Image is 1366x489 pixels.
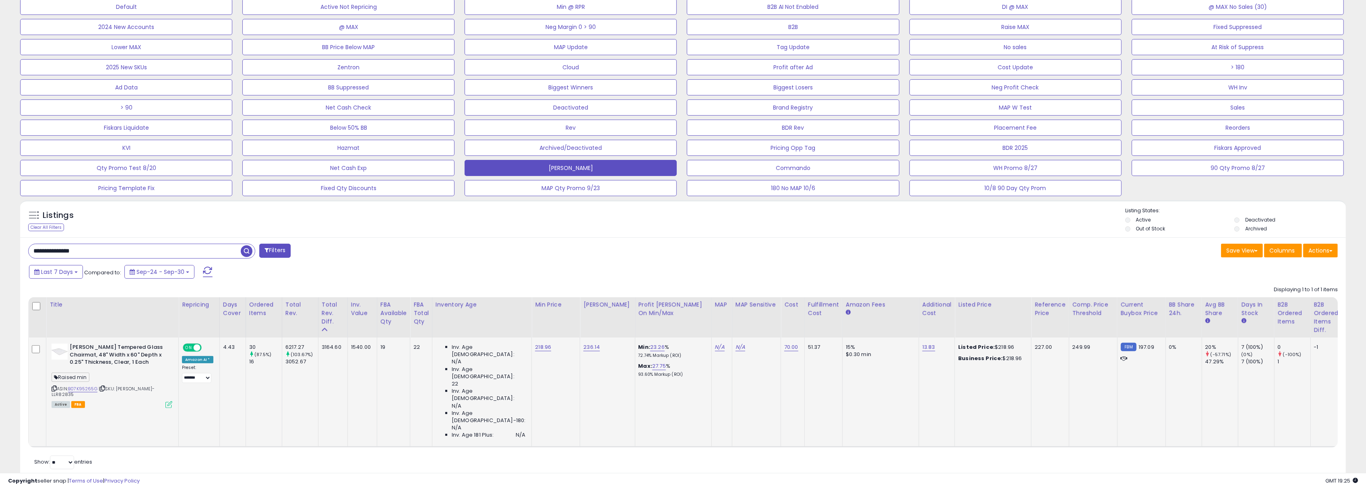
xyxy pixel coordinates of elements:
div: 0 [1278,344,1310,351]
div: 0% [1169,344,1196,351]
button: Filters [259,244,291,258]
small: Days In Stock. [1242,317,1246,325]
button: Neg Margin 0 > 90 [465,19,677,35]
label: Deactivated [1245,216,1275,223]
a: 218.96 [535,343,551,351]
div: Additional Cost [922,300,952,317]
div: Fulfillment Cost [808,300,839,317]
button: WH Promo 8/27 [909,160,1122,176]
button: Profit after Ad [687,59,899,75]
div: Amazon Fees [846,300,915,309]
div: Inv. value [351,300,374,317]
button: MAP Qty Promo 9/23 [465,180,677,196]
b: Min: [639,343,651,351]
div: % [639,344,705,358]
div: 3164.60 [322,344,341,351]
div: Listed Price [958,300,1028,309]
div: Total Rev. Diff. [322,300,344,326]
span: All listings currently available for purchase on Amazon [52,401,70,408]
div: $0.30 min [846,351,913,358]
div: seller snap | | [8,477,140,485]
button: Columns [1264,244,1302,257]
button: Commando [687,160,899,176]
small: Amazon Fees. [846,309,851,316]
div: Days Cover [223,300,242,317]
label: Archived [1245,225,1267,232]
span: Inv. Age [DEMOGRAPHIC_DATA]: [452,366,525,380]
span: Inv. Age [DEMOGRAPHIC_DATA]-180: [452,410,525,424]
button: @ MAX [242,19,455,35]
div: Total Rev. [285,300,315,317]
a: N/A [715,343,725,351]
button: 90 Qty Promo 8/27 [1132,160,1344,176]
div: -1 [1314,344,1341,351]
button: Pricing Opp Tag [687,140,899,156]
div: 22 [413,344,426,351]
button: WH Inv [1132,79,1344,95]
div: Amazon AI * [182,356,213,363]
button: Fixed Qty Discounts [242,180,455,196]
span: N/A [516,431,525,439]
button: Net Cash Check [242,99,455,116]
div: % [639,363,705,377]
button: Zentron [242,59,455,75]
b: Business Price: [958,354,1002,362]
span: Inv. Age 181 Plus: [452,431,494,439]
button: Tag Update [687,39,899,55]
a: 13.83 [922,343,935,351]
button: Ad Data [20,79,232,95]
b: Max: [639,362,653,370]
a: Privacy Policy [104,477,140,485]
div: MAP [715,300,729,309]
div: MAP Sensitive [736,300,777,309]
a: 27.75 [652,362,666,370]
button: [PERSON_NAME] [465,160,677,176]
div: Preset: [182,365,213,383]
div: 30 [249,344,282,351]
button: Net Cash Exp [242,160,455,176]
span: 22 [452,380,458,387]
div: Cost [784,300,801,309]
button: Brand Registry [687,99,899,116]
button: Last 7 Days [29,265,83,279]
div: 16 [249,358,282,365]
div: B2B Ordered Items [1278,300,1307,326]
small: (-100%) [1283,351,1302,358]
button: 10/8 90 Day Qty Prom [909,180,1122,196]
button: BB Price Below MAP [242,39,455,55]
button: Fixed Suppressed [1132,19,1344,35]
a: 70.00 [784,343,798,351]
div: 47.29% [1205,358,1238,365]
div: 1540.00 [351,344,371,351]
button: Hazmat [242,140,455,156]
div: Ordered Items [249,300,279,317]
span: Compared to: [84,269,121,276]
div: 1 [1278,358,1310,365]
div: 51.37 [808,344,836,351]
h5: Listings [43,210,74,221]
span: Sep-24 - Sep-30 [136,268,184,276]
div: [PERSON_NAME] [583,300,631,309]
button: Sep-24 - Sep-30 [124,265,194,279]
button: BDR Rev [687,120,899,136]
div: 3052.67 [285,358,318,365]
span: 197.09 [1139,343,1154,351]
div: Current Buybox Price [1121,300,1162,317]
div: Avg BB Share [1205,300,1235,317]
button: At Risk of Suppress [1132,39,1344,55]
button: B2B [687,19,899,35]
small: (103.67%) [291,351,313,358]
span: OFF [200,344,213,351]
div: Profit [PERSON_NAME] on Min/Max [639,300,708,317]
a: B07K95265G [68,385,97,392]
small: FBM [1121,343,1137,351]
span: FBA [71,401,85,408]
div: Days In Stock [1242,300,1271,317]
b: Listed Price: [958,343,995,351]
th: The percentage added to the cost of goods (COGS) that forms the calculator for Min & Max prices. [635,297,711,338]
button: Sales [1132,99,1344,116]
b: [PERSON_NAME] Tempered Glass Chairmat, 48" Width x 60" Depth x 0.25" Thickness, Clear, 1 Each [70,344,167,368]
p: 93.60% Markup (ROI) [639,372,705,377]
span: N/A [452,358,461,365]
button: Qty Promo Test 8/20 [20,160,232,176]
